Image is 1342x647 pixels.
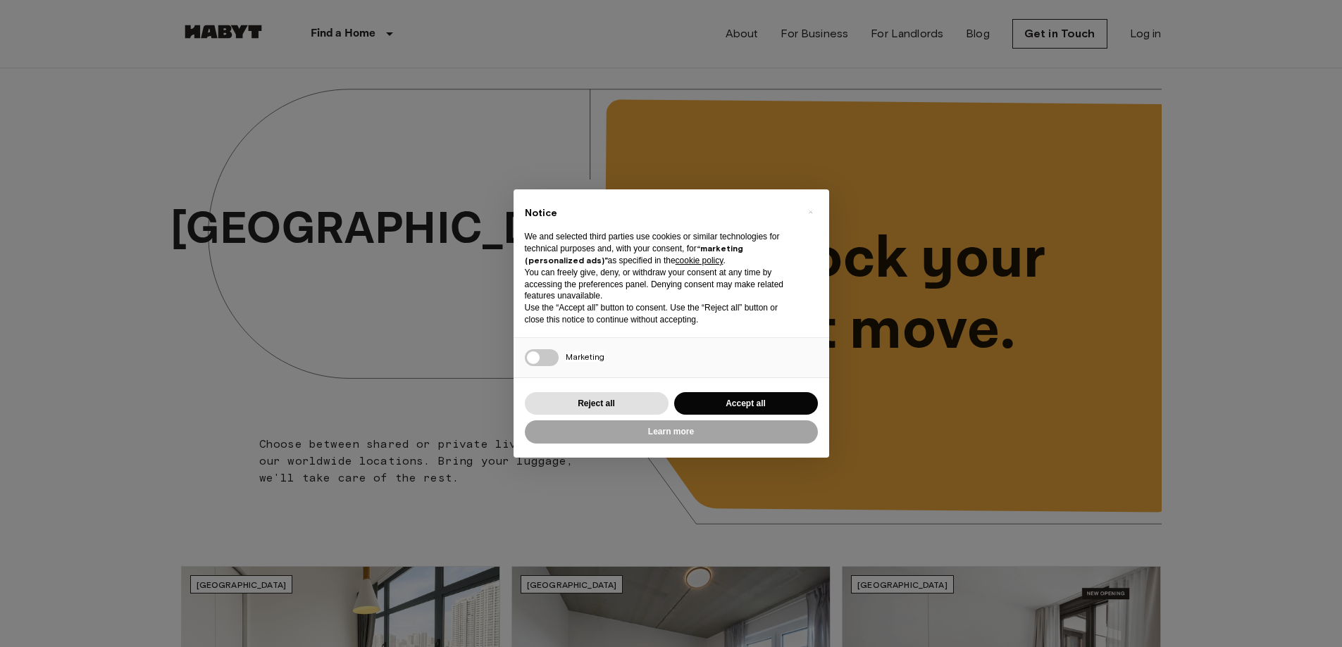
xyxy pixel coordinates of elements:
[525,231,795,266] p: We and selected third parties use cookies or similar technologies for technical purposes and, wit...
[525,243,743,265] strong: “marketing (personalized ads)”
[566,351,604,362] span: Marketing
[525,420,818,444] button: Learn more
[525,392,669,415] button: Reject all
[808,203,813,220] span: ×
[674,392,818,415] button: Accept all
[800,201,822,223] button: Close this notice
[525,206,795,220] h2: Notice
[525,267,795,302] p: You can freely give, deny, or withdraw your consent at any time by accessing the preferences pane...
[676,256,723,265] a: cookie policy
[525,302,795,326] p: Use the “Accept all” button to consent. Use the “Reject all” button or close this notice to conti...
